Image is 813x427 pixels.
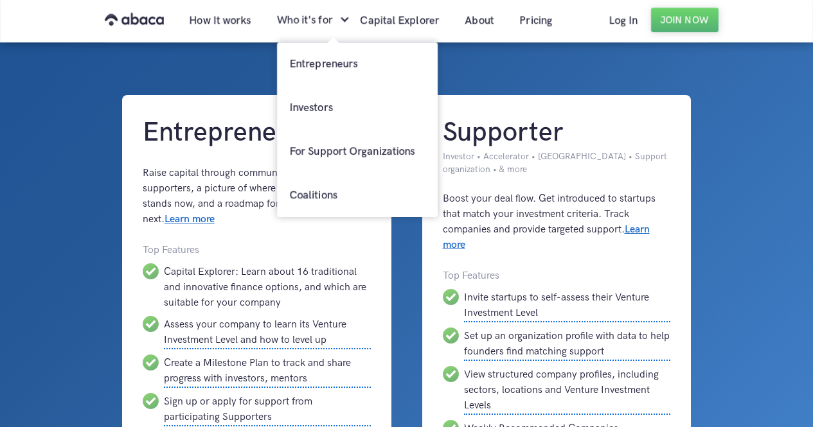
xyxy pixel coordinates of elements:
a: Entrepreneurs [277,42,438,86]
div: Set up an organization profile with data to help founders find matching support [464,327,671,361]
div: View structured company profiles, including sectors, locations and Venture Investment Levels [464,366,671,415]
div: Invite startups to self-assess their Venture Investment Level [464,289,671,322]
h1: Supporter [443,116,671,150]
a: Investors [277,86,438,130]
div: Create a Milestone Plan to track and share progress with investors, mentors [164,354,371,388]
h1: Entrepreneur [143,116,371,150]
a: For Support Organizations [277,130,438,173]
div: Boost your deal flow. Get introduced to startups that match your investment criteria. Track compa... [443,191,671,253]
div: Capital Explorer: Learn about 16 traditional and innovative finance options, and which are suitab... [164,263,371,311]
div: Assess your company to learn its Venture Investment Level and how to level up [164,316,371,349]
div: Raise capital through communicating with supporters, a picture of where your company stands now, ... [143,166,371,227]
div: Investor • Accelerator • [GEOGRAPHIC_DATA] • Support organization • & more [443,150,671,176]
a: Join Now [651,8,719,32]
div: Top Features [143,243,371,258]
div: Sign up or apply for support from participating Supporters [164,393,371,426]
a: Learn more [165,213,215,225]
a: Coalitions [277,173,438,217]
nav: Who it's for [277,42,438,217]
div: Top Features [443,268,671,284]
